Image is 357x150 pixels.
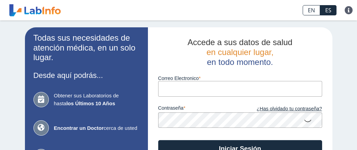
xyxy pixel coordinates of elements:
b: los Últimos 10 Años [66,100,115,106]
label: contraseña [158,105,240,113]
a: ¿Has olvidado tu contraseña? [240,105,322,113]
h2: Todas sus necesidades de atención médica, en un solo lugar. [33,33,139,63]
label: Correo Electronico [158,76,322,81]
span: Accede a sus datos de salud [188,38,292,47]
a: ES [320,5,337,15]
span: Obtener sus Laboratorios de hasta [54,92,139,107]
h3: Desde aquí podrás... [33,71,139,80]
span: en todo momento. [207,57,273,67]
span: en cualquier lugar, [206,47,273,57]
b: Encontrar un Doctor [54,125,104,131]
span: cerca de usted [54,124,139,132]
a: EN [303,5,320,15]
